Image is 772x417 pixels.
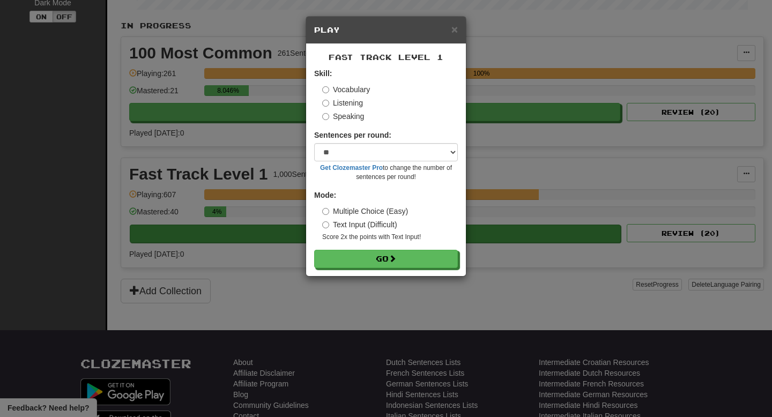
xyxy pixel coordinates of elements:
label: Speaking [322,111,364,122]
label: Vocabulary [322,84,370,95]
h5: Play [314,25,458,35]
label: Sentences per round: [314,130,391,140]
small: Score 2x the points with Text Input ! [322,233,458,242]
button: Go [314,250,458,268]
input: Vocabulary [322,86,329,93]
input: Speaking [322,113,329,120]
strong: Mode: [314,191,336,199]
input: Text Input (Difficult) [322,221,329,228]
small: to change the number of sentences per round! [314,163,458,182]
span: × [451,23,458,35]
label: Text Input (Difficult) [322,219,397,230]
button: Close [451,24,458,35]
label: Listening [322,98,363,108]
span: Fast Track Level 1 [329,53,443,62]
label: Multiple Choice (Easy) [322,206,408,217]
input: Listening [322,100,329,107]
input: Multiple Choice (Easy) [322,208,329,215]
strong: Skill: [314,69,332,78]
a: Get Clozemaster Pro [320,164,383,172]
